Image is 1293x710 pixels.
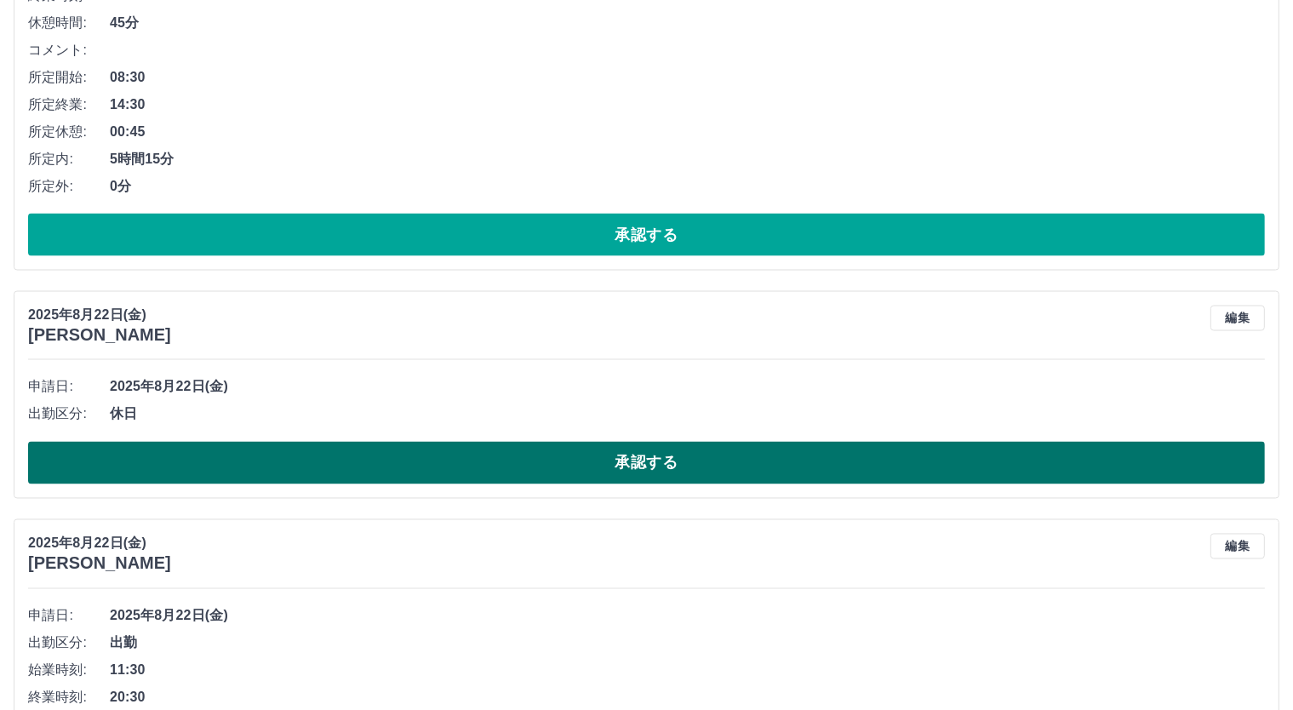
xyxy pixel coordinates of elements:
span: 休日 [110,404,1265,425]
p: 2025年8月22日(金) [28,534,171,554]
span: 始業時刻: [28,661,110,681]
span: 出勤 [110,633,1265,654]
p: 2025年8月22日(金) [28,306,171,326]
button: 編集 [1210,306,1265,331]
span: 5時間15分 [110,149,1265,169]
span: 08:30 [110,67,1265,88]
h3: [PERSON_NAME] [28,554,171,574]
span: 所定内: [28,149,110,169]
span: 14:30 [110,94,1265,115]
span: 所定開始: [28,67,110,88]
span: 11:30 [110,661,1265,681]
span: 所定終業: [28,94,110,115]
span: 20:30 [110,688,1265,708]
span: 45分 [110,13,1265,33]
h3: [PERSON_NAME] [28,326,171,346]
span: 出勤区分: [28,404,110,425]
button: 承認する [28,214,1265,256]
span: 休憩時間: [28,13,110,33]
span: 所定外: [28,176,110,197]
span: 申請日: [28,606,110,627]
span: 申請日: [28,377,110,398]
button: 承認する [28,442,1265,484]
button: 編集 [1210,534,1265,559]
span: 0分 [110,176,1265,197]
span: 2025年8月22日(金) [110,606,1265,627]
span: 所定休憩: [28,122,110,142]
span: 2025年8月22日(金) [110,377,1265,398]
span: 終業時刻: [28,688,110,708]
span: 00:45 [110,122,1265,142]
span: コメント: [28,40,110,60]
span: 出勤区分: [28,633,110,654]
